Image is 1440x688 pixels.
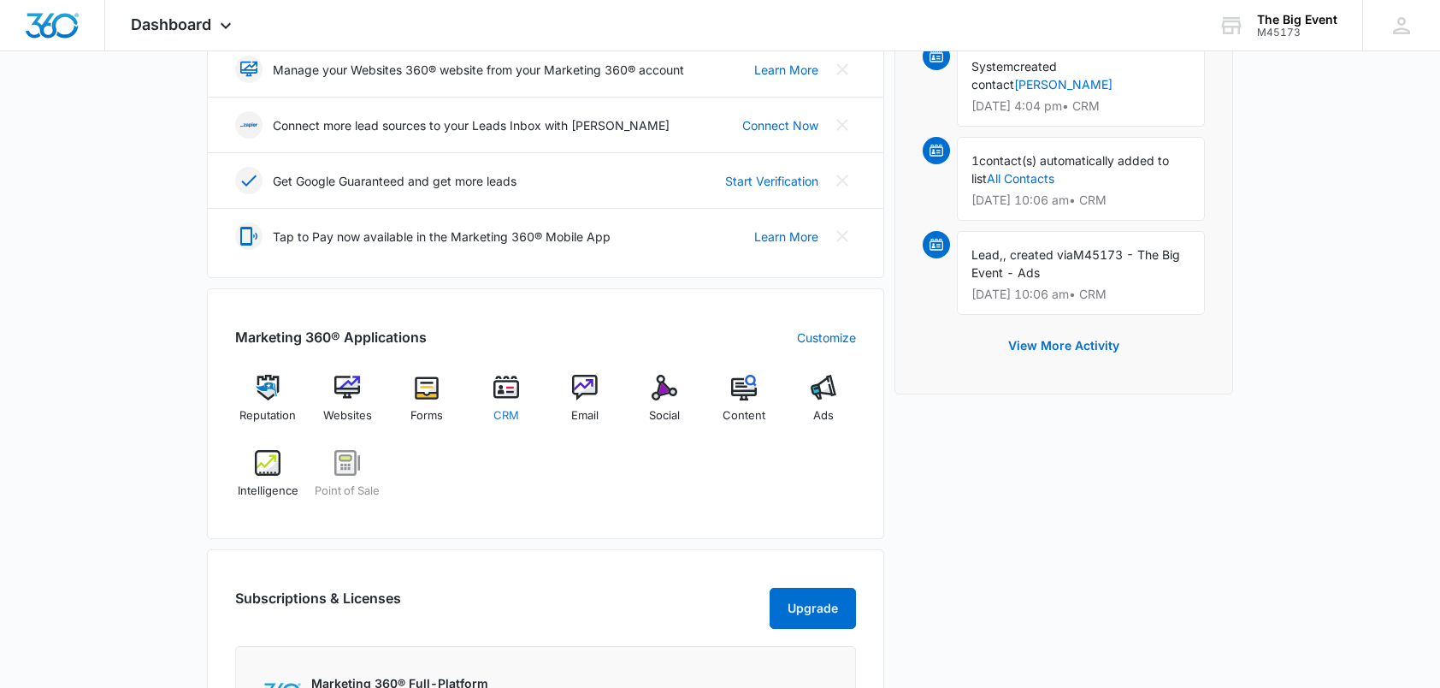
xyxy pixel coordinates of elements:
span: Lead, [971,247,1003,262]
a: Social [632,375,698,436]
span: Forms [410,407,443,424]
span: M45173 - The Big Event - Ads [971,247,1180,280]
p: Connect more lead sources to your Leads Inbox with [PERSON_NAME] [273,116,670,134]
span: System [971,59,1013,74]
a: Intelligence [235,450,301,512]
span: Ads [813,407,834,424]
p: Manage your Websites 360® website from your Marketing 360® account [273,61,684,79]
span: Websites [323,407,372,424]
button: Close [829,222,856,250]
a: Customize [797,329,856,347]
a: Start Verification [725,172,818,190]
p: [DATE] 10:06 am • CRM [971,194,1190,206]
a: Forms [394,375,460,436]
span: created contact [971,59,1057,92]
button: View More Activity [991,325,1136,366]
button: Close [829,56,856,83]
a: [PERSON_NAME] [1014,77,1112,92]
p: Tap to Pay now available in the Marketing 360® Mobile App [273,228,611,246]
a: All Contacts [987,171,1054,186]
span: CRM [493,407,519,424]
a: Content [711,375,777,436]
a: Point of Sale [315,450,381,512]
span: Content [723,407,765,424]
a: Websites [315,375,381,436]
span: 1 [971,153,979,168]
div: account name [1257,13,1337,27]
span: , created via [1003,247,1073,262]
span: Intelligence [238,483,298,500]
a: Reputation [235,375,301,436]
h2: Marketing 360® Applications [235,327,427,347]
a: Connect Now [742,116,818,134]
span: contact(s) automatically added to list [971,153,1169,186]
a: Learn More [754,61,818,79]
a: Ads [790,375,856,436]
p: [DATE] 10:06 am • CRM [971,288,1190,300]
span: Dashboard [131,15,211,33]
button: Upgrade [770,588,856,629]
button: Close [829,167,856,194]
a: CRM [473,375,539,436]
div: account id [1257,27,1337,39]
button: Close [829,111,856,139]
p: Get Google Guaranteed and get more leads [273,172,516,190]
a: Email [552,375,618,436]
span: Point of Sale [315,483,380,500]
span: Social [649,407,680,424]
a: Learn More [754,228,818,246]
span: Email [571,407,599,424]
h2: Subscriptions & Licenses [235,588,401,622]
span: Reputation [239,407,296,424]
p: [DATE] 4:04 pm • CRM [971,100,1190,112]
